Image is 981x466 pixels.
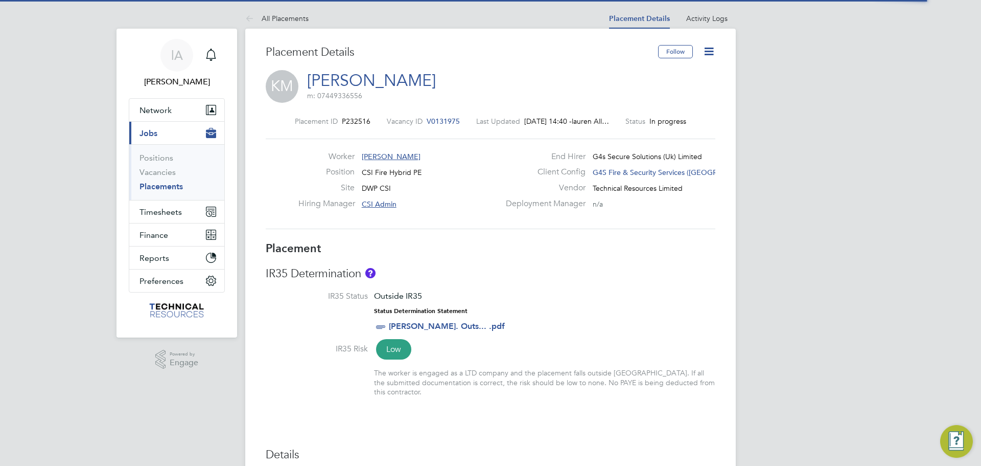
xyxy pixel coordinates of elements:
[139,230,168,240] span: Finance
[266,344,368,354] label: IR35 Risk
[389,321,505,331] a: [PERSON_NAME]. Outs... .pdf
[524,117,572,126] span: [DATE] 14:40 -
[593,199,603,209] span: n/a
[649,117,686,126] span: In progress
[686,14,728,23] a: Activity Logs
[298,151,355,162] label: Worker
[500,183,586,193] label: Vendor
[129,303,225,319] a: Go to home page
[298,183,355,193] label: Site
[139,207,182,217] span: Timesheets
[593,168,785,177] span: G4S Fire & Security Services ([GEOGRAPHIC_DATA]) Lim…
[658,45,693,58] button: Follow
[365,268,376,278] button: About IR35
[129,224,224,246] button: Finance
[139,276,183,286] span: Preferences
[129,270,224,292] button: Preferences
[500,151,586,162] label: End Hirer
[500,198,586,209] label: Deployment Manager
[245,14,309,23] a: All Placements
[266,45,650,60] h3: Placement Details
[307,71,436,91] a: [PERSON_NAME]
[307,91,362,100] span: m: 07449336556
[387,117,423,126] label: Vacancy ID
[155,350,199,369] a: Powered byEngage
[139,105,172,115] span: Network
[362,168,422,177] span: CSI Fire Hybrid PE
[572,117,609,126] span: lauren All…
[116,29,237,338] nav: Main navigation
[266,267,715,281] h3: IR35 Determination
[139,153,173,163] a: Positions
[427,117,460,126] span: V0131975
[139,167,176,177] a: Vacancies
[170,359,198,367] span: Engage
[500,167,586,177] label: Client Config
[295,117,338,126] label: Placement ID
[362,199,396,209] span: CSI Admin
[625,117,645,126] label: Status
[139,128,157,138] span: Jobs
[139,253,169,263] span: Reports
[139,182,183,191] a: Placements
[266,291,368,302] label: IR35 Status
[376,339,411,360] span: Low
[298,198,355,209] label: Hiring Manager
[170,350,198,359] span: Powered by
[129,122,224,144] button: Jobs
[148,303,206,319] img: technicalresources-logo-retina.png
[266,241,321,255] b: Placement
[129,39,225,88] a: lA[PERSON_NAME]
[609,14,670,23] a: Placement Details
[940,425,973,458] button: Engage Resource Center
[362,184,391,193] span: DWP CSI
[476,117,520,126] label: Last Updated
[266,70,298,103] span: KM
[129,201,224,223] button: Timesheets
[374,307,468,315] strong: Status Determination Statement
[129,144,224,200] div: Jobs
[298,167,355,177] label: Position
[593,152,702,161] span: G4s Secure Solutions (Uk) Limited
[362,152,421,161] span: [PERSON_NAME]
[342,117,370,126] span: P232516
[374,368,715,396] div: The worker is engaged as a LTD company and the placement falls outside [GEOGRAPHIC_DATA]. If all ...
[266,448,715,462] h3: Details
[171,49,183,62] span: lA
[129,99,224,121] button: Network
[374,291,422,301] span: Outside IR35
[593,184,683,193] span: Technical Resources Limited
[129,247,224,269] button: Reports
[129,76,225,88] span: lauren Alldis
